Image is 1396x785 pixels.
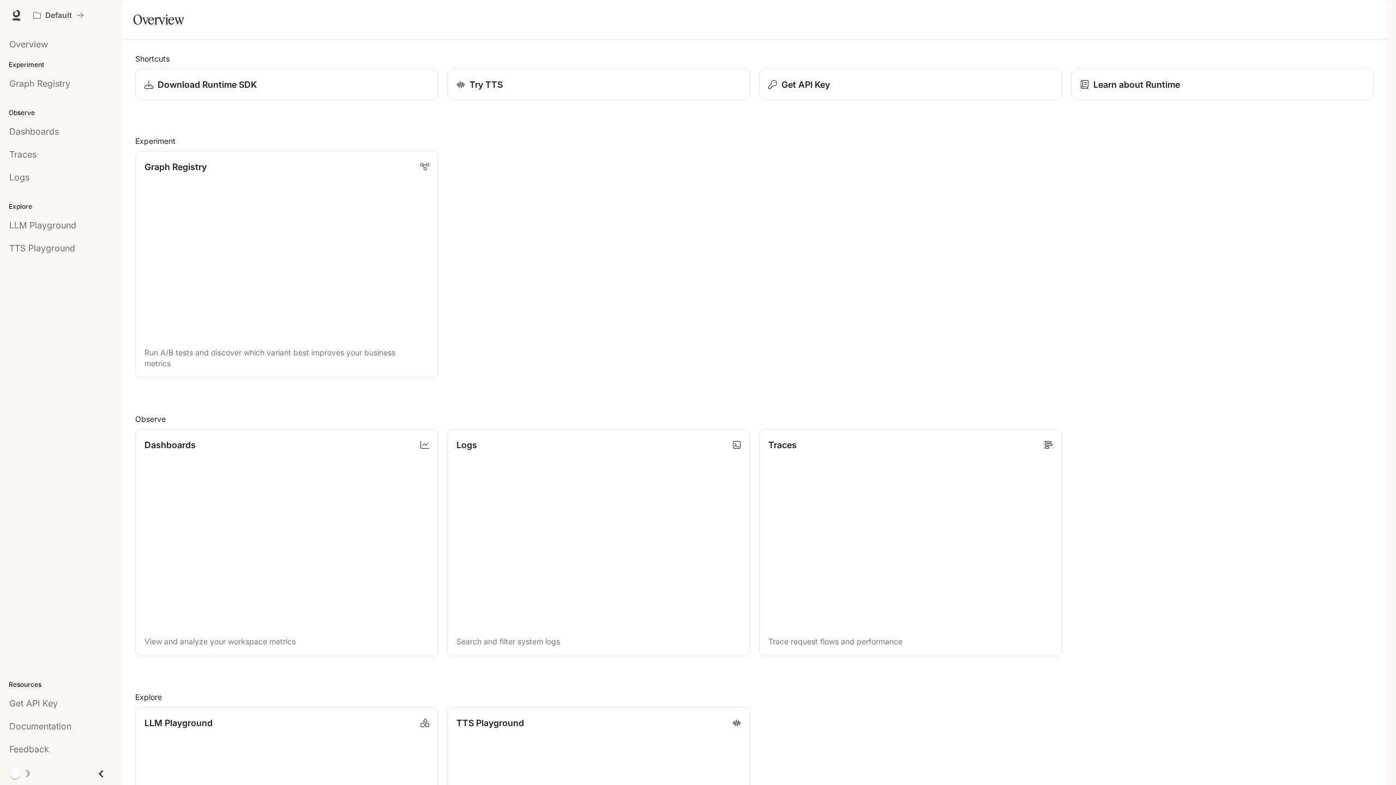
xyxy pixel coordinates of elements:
p: Try TTS [470,78,503,91]
h1: Overview [133,9,184,31]
button: All workspaces [28,4,89,26]
p: Search and filter system logs [456,636,741,647]
p: Dashboards [145,438,196,451]
p: Graph Registry [145,160,207,173]
h2: Observe [135,413,1374,425]
p: Default [45,11,72,20]
p: Trace request flows and performance [768,636,1053,647]
a: DashboardsView and analyze your workspace metrics [135,429,438,656]
a: TracesTrace request flows and performance [759,429,1062,656]
h2: Experiment [135,135,1374,147]
h2: Shortcuts [135,53,1374,64]
a: Learn about Runtime [1071,69,1374,100]
p: Logs [456,438,477,451]
a: Download Runtime SDK [135,69,438,100]
h2: Explore [135,691,1374,703]
p: Traces [768,438,797,451]
p: Get API Key [781,78,830,91]
p: View and analyze your workspace metrics [145,636,429,647]
p: Download Runtime SDK [158,78,257,91]
a: LogsSearch and filter system logs [447,429,750,656]
p: Learn about Runtime [1093,78,1180,91]
p: TTS Playground [456,716,524,729]
a: Try TTS [447,69,750,100]
button: Get API Key [759,69,1062,100]
p: Run A/B tests and discover which variant best improves your business metrics [145,347,429,369]
p: LLM Playground [145,716,213,729]
a: Graph RegistryRun A/B tests and discover which variant best improves your business metrics [135,151,438,378]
